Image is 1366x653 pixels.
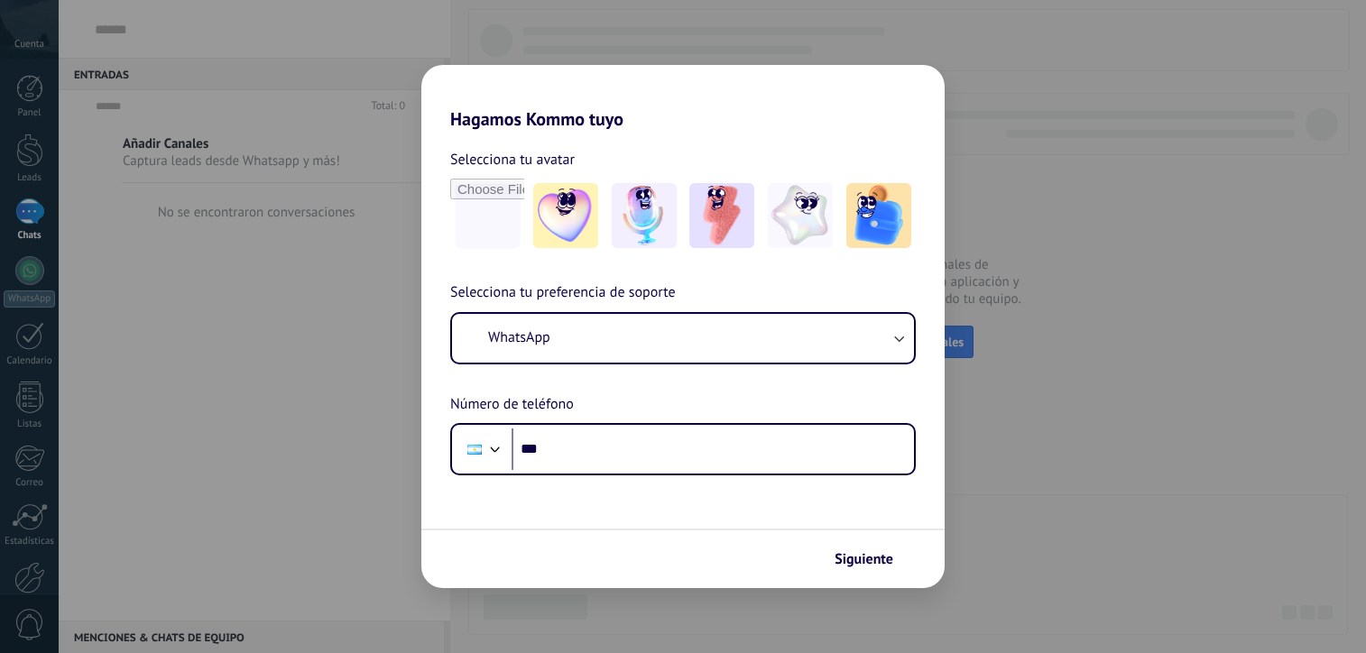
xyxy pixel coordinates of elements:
[835,553,893,566] span: Siguiente
[846,183,911,248] img: -5.jpeg
[826,544,918,575] button: Siguiente
[450,281,676,305] span: Selecciona tu preferencia de soporte
[488,328,550,346] span: WhatsApp
[452,314,914,363] button: WhatsApp
[421,65,945,130] h2: Hagamos Kommo tuyo
[450,148,575,171] span: Selecciona tu avatar
[612,183,677,248] img: -2.jpeg
[450,393,574,417] span: Número de teléfono
[457,430,492,468] div: Argentina: + 54
[533,183,598,248] img: -1.jpeg
[768,183,833,248] img: -4.jpeg
[689,183,754,248] img: -3.jpeg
